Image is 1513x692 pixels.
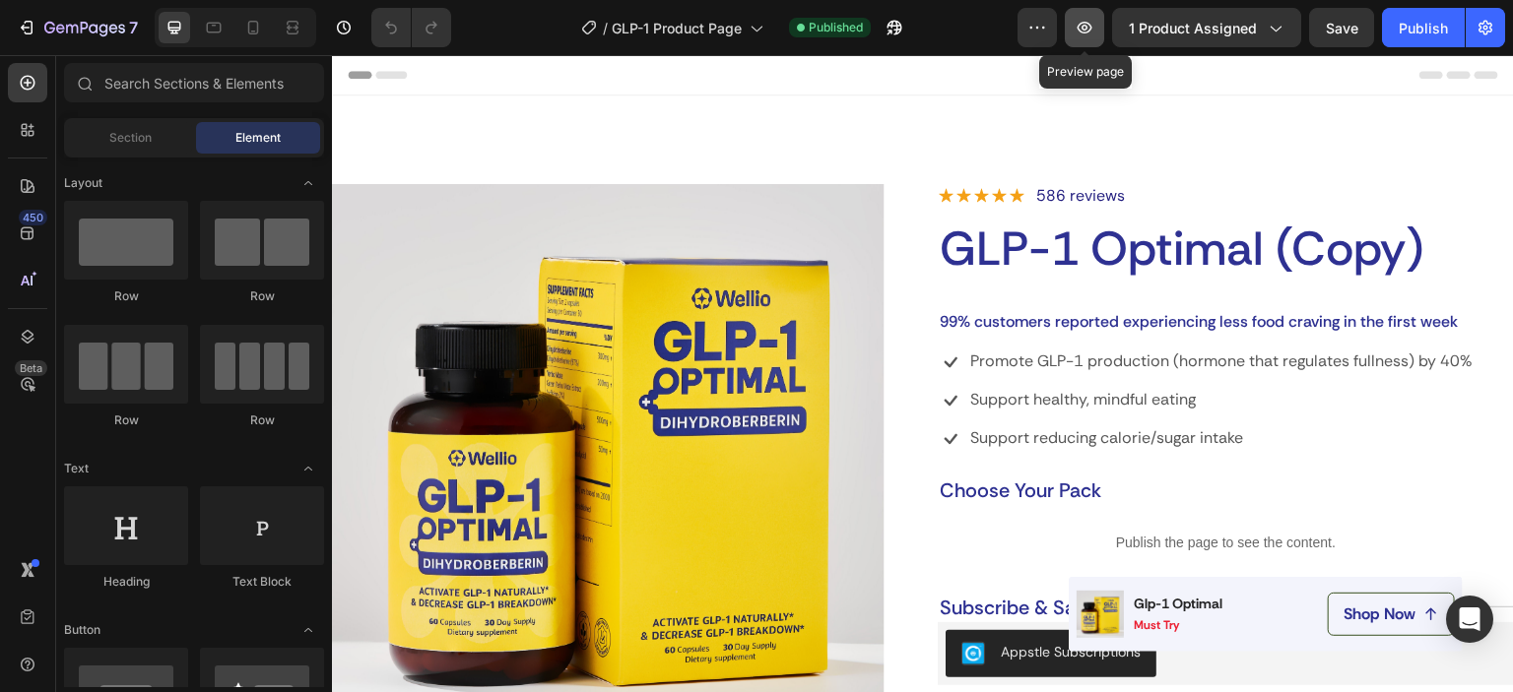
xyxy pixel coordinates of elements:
div: Heading [64,573,188,591]
p: Subscribe & Save [608,539,793,565]
div: Row [64,411,188,429]
div: Open Intercom Messenger [1446,596,1493,643]
p: 586 reviews [704,131,793,152]
span: Save [1326,20,1358,36]
div: Undo/Redo [371,8,451,47]
p: Publish the page to see the content. [606,477,1182,498]
span: Published [809,19,863,36]
button: 1 product assigned [1112,8,1301,47]
div: Beta [15,360,47,376]
div: Text Block [200,573,324,591]
button: Save [1309,8,1374,47]
p: 7 [129,16,138,39]
h2: Choose Your Pack [606,420,1182,450]
div: Publish [1399,18,1448,38]
div: Appstle Subscriptions [669,587,809,607]
span: 99% customers reported experiencing less food craving in the first week [608,256,1126,277]
img: AppstleSubscriptions.png [629,587,653,610]
span: Element [235,129,281,147]
span: GLP-1 Product Page [612,18,742,38]
span: Layout [64,174,102,192]
span: 1 product assigned [1129,18,1257,38]
span: / [603,18,608,38]
p: Promote GLP-1 production (hormone that regulates fullness) by 40% [638,296,1140,317]
p: Support healthy, mindful eating [638,335,1140,355]
div: Row [64,287,188,305]
iframe: Design area [332,55,1513,692]
div: Row [200,287,324,305]
span: Text [64,460,89,477]
span: Toggle open [293,453,324,484]
span: Toggle open [293,614,324,646]
span: Button [64,621,100,639]
p: Support reducing calorie/sugar intake [638,373,1140,394]
p: Shop Now [1012,549,1084,570]
span: Toggle open [293,167,324,199]
div: 450 [19,210,47,225]
h1: GLP-1 Optimal (Copy) [606,161,1182,226]
button: Publish [1382,8,1465,47]
div: Row [200,411,324,429]
button: Appstle Subscriptions [614,575,824,622]
p: glp-1 optimal [802,539,890,557]
p: must try [802,563,890,579]
button: 7 [8,8,147,47]
button: <p>Shop Now</p> [996,537,1123,582]
span: Section [109,129,152,147]
input: Search Sections & Elements [64,63,324,102]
